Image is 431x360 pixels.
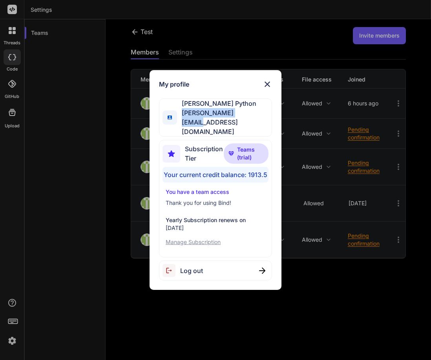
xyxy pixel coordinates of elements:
[185,144,224,163] span: Subscription Tier
[177,99,272,108] span: [PERSON_NAME] Python
[177,108,272,136] span: [PERSON_NAME][EMAIL_ADDRESS][DOMAIN_NAME]
[263,80,272,89] img: close
[166,216,265,224] p: Yearly Subscription renews on
[237,146,264,161] span: Teams (trial)
[166,199,265,207] p: Thank you for using Bind!
[166,188,265,196] p: You have a team access
[163,145,180,163] img: subscription
[168,116,172,120] img: profile
[159,80,189,89] h1: My profile
[163,167,268,183] div: Your current credit balance: 1913.5
[180,266,203,275] span: Log out
[163,264,180,277] img: logout
[228,151,234,156] img: premium
[166,238,265,246] p: Manage Subscription
[166,224,265,232] p: [DATE]
[259,268,265,274] img: close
